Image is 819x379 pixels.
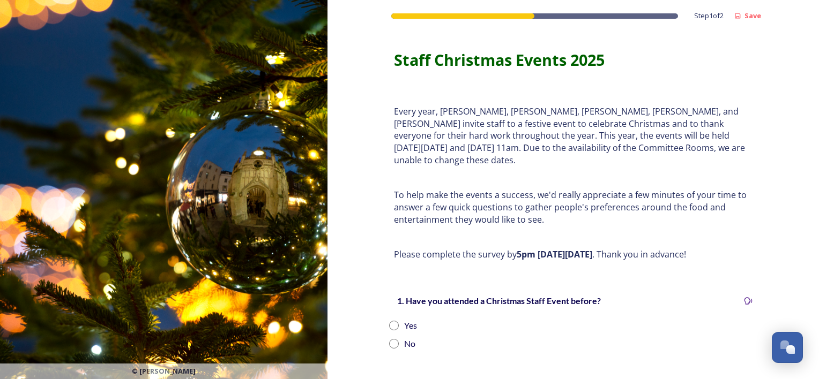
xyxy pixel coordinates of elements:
[394,105,753,166] p: Every year, [PERSON_NAME], [PERSON_NAME], [PERSON_NAME], [PERSON_NAME], and [PERSON_NAME] invite ...
[517,248,592,260] strong: 5pm [DATE][DATE]
[744,11,761,20] strong: Save
[404,337,415,350] div: No
[394,49,605,70] strong: Staff Christmas Events 2025
[132,366,196,376] span: © [PERSON_NAME]
[772,332,803,363] button: Open Chat
[394,189,753,225] p: To help make the events a success, we'd really appreciate a few minutes of your time to answer a ...
[694,11,724,21] span: Step 1 of 2
[404,319,417,332] div: Yes
[394,248,753,261] p: Please complete the survey by . Thank you in advance!
[397,295,601,306] strong: 1. Have you attended a Christmas Staff Event before?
